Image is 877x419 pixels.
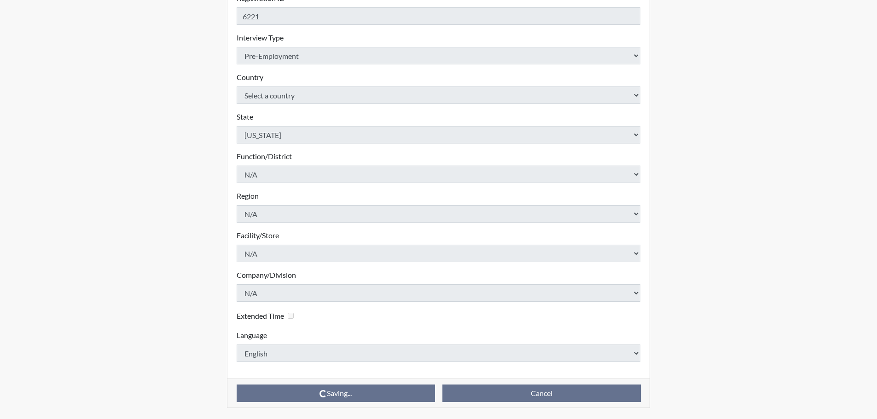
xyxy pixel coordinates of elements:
[237,330,267,341] label: Language
[237,7,641,25] input: Insert a Registration ID, which needs to be a unique alphanumeric value for each interviewee
[237,385,435,402] button: Saving...
[237,230,279,241] label: Facility/Store
[237,72,263,83] label: Country
[442,385,641,402] button: Cancel
[237,190,259,201] label: Region
[237,151,292,162] label: Function/District
[237,310,284,321] label: Extended Time
[237,309,297,322] div: Checking this box will provide the interviewee with an accomodation of extra time to answer each ...
[237,111,253,122] label: State
[237,32,284,43] label: Interview Type
[237,270,296,281] label: Company/Division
